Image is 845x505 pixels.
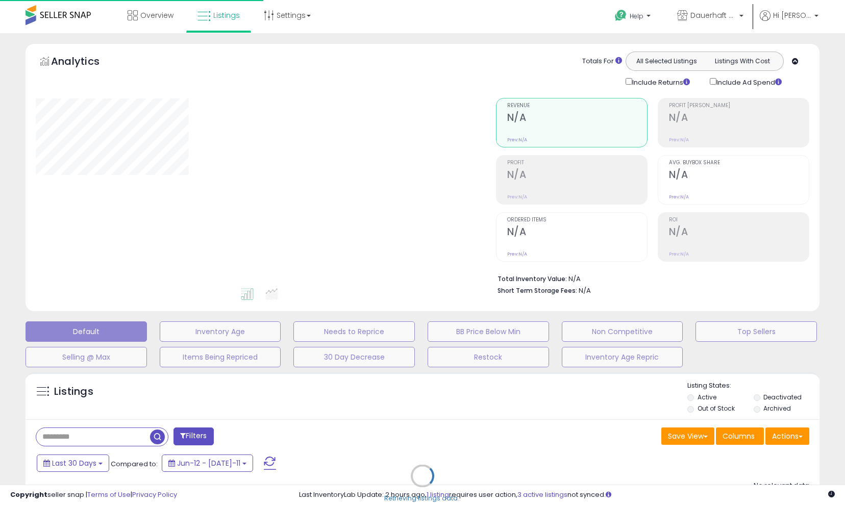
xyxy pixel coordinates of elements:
h2: N/A [507,169,647,183]
button: Inventory Age [160,321,281,342]
small: Prev: N/A [507,251,527,257]
button: Inventory Age Repric [562,347,683,367]
i: Get Help [614,9,627,22]
h2: N/A [669,169,809,183]
strong: Copyright [10,490,47,499]
h2: N/A [507,226,647,240]
small: Prev: N/A [507,137,527,143]
small: Prev: N/A [507,194,527,200]
span: Listings [213,10,240,20]
div: Include Returns [618,76,702,88]
span: ROI [669,217,809,223]
small: Prev: N/A [669,194,689,200]
button: All Selected Listings [629,55,705,68]
a: Help [607,2,661,33]
span: Revenue [507,103,647,109]
span: Hi [PERSON_NAME] [773,10,811,20]
div: Totals For [582,57,622,66]
span: N/A [579,286,591,295]
small: Prev: N/A [669,251,689,257]
button: Items Being Repriced [160,347,281,367]
div: Retrieving listings data.. [384,494,461,503]
h5: Analytics [51,54,119,71]
a: Hi [PERSON_NAME] [760,10,818,33]
small: Prev: N/A [669,137,689,143]
li: N/A [498,272,802,284]
span: Avg. Buybox Share [669,160,809,166]
button: Default [26,321,147,342]
button: Needs to Reprice [293,321,415,342]
button: Listings With Cost [704,55,780,68]
b: Total Inventory Value: [498,274,567,283]
button: Top Sellers [695,321,817,342]
span: Ordered Items [507,217,647,223]
span: Dauerhaft Distributors [690,10,736,20]
h2: N/A [669,112,809,125]
button: Selling @ Max [26,347,147,367]
span: Profit [507,160,647,166]
button: 30 Day Decrease [293,347,415,367]
div: Include Ad Spend [702,76,798,88]
span: Overview [140,10,173,20]
h2: N/A [507,112,647,125]
button: Restock [428,347,549,367]
button: BB Price Below Min [428,321,549,342]
span: Help [630,12,643,20]
b: Short Term Storage Fees: [498,286,577,295]
button: Non Competitive [562,321,683,342]
span: Profit [PERSON_NAME] [669,103,809,109]
h2: N/A [669,226,809,240]
div: seller snap | | [10,490,177,500]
